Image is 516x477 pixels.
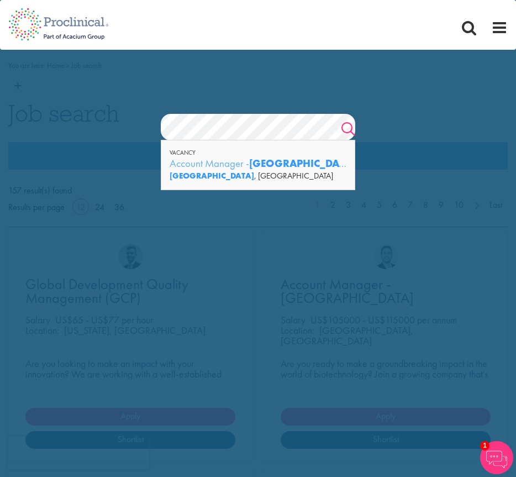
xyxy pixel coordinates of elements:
div: Vacancy [170,149,346,156]
strong: [GEOGRAPHIC_DATA] [249,156,354,170]
strong: [GEOGRAPHIC_DATA] [170,170,254,181]
img: Chatbot [480,441,513,474]
a: Job search submit button [341,119,355,141]
span: 1 [480,441,489,450]
div: Account Manager - [170,156,346,170]
div: , [GEOGRAPHIC_DATA] [170,170,346,181]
